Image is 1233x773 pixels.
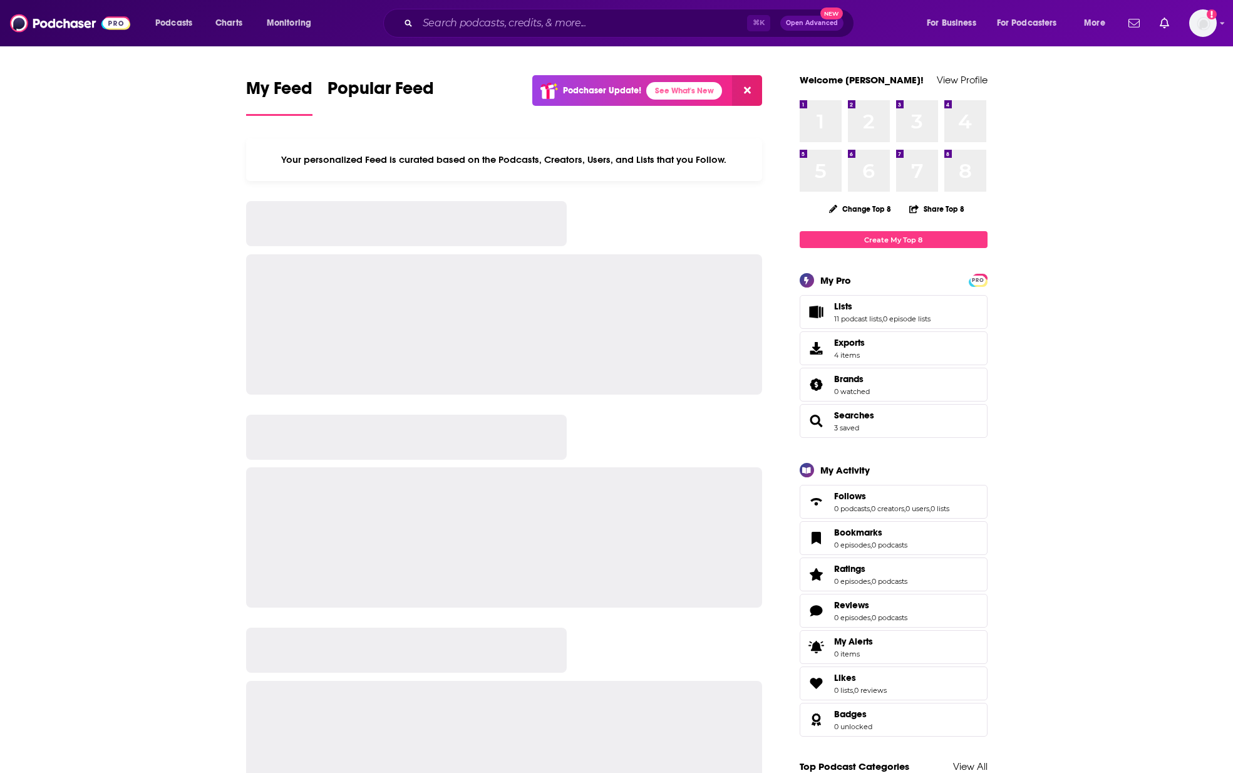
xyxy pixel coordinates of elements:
img: User Profile [1189,9,1217,37]
span: Badges [800,703,988,737]
span: Bookmarks [834,527,882,538]
a: My Feed [246,78,312,116]
span: Brands [800,368,988,402]
a: PRO [971,275,986,284]
span: Ratings [834,563,865,574]
a: Bookmarks [834,527,907,538]
a: 0 podcasts [872,613,907,622]
span: Badges [834,708,867,720]
img: Podchaser - Follow, Share and Rate Podcasts [10,11,130,35]
a: Reviews [834,599,907,611]
span: Monitoring [267,14,311,32]
a: 0 users [905,504,929,513]
span: Popular Feed [328,78,434,106]
span: 0 items [834,650,873,658]
a: Ratings [834,563,907,574]
span: Exports [834,337,865,348]
span: Charts [215,14,242,32]
a: Searches [804,412,829,430]
a: 0 podcasts [872,541,907,549]
a: Welcome [PERSON_NAME]! [800,74,924,86]
a: Reviews [804,602,829,620]
a: See What's New [646,82,722,100]
button: Show profile menu [1189,9,1217,37]
div: My Pro [820,274,851,286]
a: Charts [207,13,250,33]
span: Lists [800,295,988,329]
p: Podchaser Update! [563,85,641,96]
span: , [870,577,872,586]
a: Popular Feed [328,78,434,116]
a: 0 creators [871,504,904,513]
button: open menu [258,13,328,33]
span: More [1084,14,1105,32]
span: Exports [804,340,829,357]
span: Logged in as Isla [1189,9,1217,37]
span: , [870,541,872,549]
span: Podcasts [155,14,192,32]
a: Badges [834,708,872,720]
a: 0 reviews [854,686,887,695]
a: Show notifications dropdown [1155,13,1174,34]
a: Likes [834,672,887,683]
span: Likes [834,672,856,683]
span: Lists [834,301,852,312]
a: 0 episodes [834,541,870,549]
span: Brands [834,373,864,385]
a: Show notifications dropdown [1123,13,1145,34]
span: My Alerts [834,636,873,647]
a: 0 episode lists [883,314,931,323]
a: Top Podcast Categories [800,760,909,772]
span: , [853,686,854,695]
span: Reviews [834,599,869,611]
a: View All [953,760,988,772]
button: Change Top 8 [822,201,899,217]
span: For Podcasters [997,14,1057,32]
div: My Activity [820,464,870,476]
button: open menu [1075,13,1121,33]
button: open menu [989,13,1075,33]
div: Your personalized Feed is curated based on the Podcasts, Creators, Users, and Lists that you Follow. [246,138,763,181]
span: Follows [834,490,866,502]
div: Search podcasts, credits, & more... [395,9,866,38]
a: 0 episodes [834,613,870,622]
span: PRO [971,276,986,285]
span: For Business [927,14,976,32]
span: Likes [800,667,988,700]
button: open menu [918,13,992,33]
button: open menu [147,13,209,33]
a: Exports [800,331,988,365]
span: My Feed [246,78,312,106]
span: Ratings [800,558,988,591]
a: Brands [834,373,870,385]
button: Share Top 8 [909,197,965,221]
a: Follows [804,493,829,511]
span: Bookmarks [800,521,988,555]
span: , [929,504,931,513]
a: 0 podcasts [872,577,907,586]
span: ⌘ K [747,15,770,31]
a: 3 saved [834,423,859,432]
a: Brands [804,376,829,393]
a: Ratings [804,566,829,583]
span: 4 items [834,351,865,360]
span: Reviews [800,594,988,628]
a: Lists [804,303,829,321]
a: My Alerts [800,630,988,664]
a: 0 unlocked [834,722,872,731]
input: Search podcasts, credits, & more... [418,13,747,33]
a: Badges [804,711,829,729]
button: Open AdvancedNew [780,16,843,31]
a: 0 podcasts [834,504,870,513]
span: , [882,314,883,323]
span: , [870,613,872,622]
a: 0 lists [931,504,949,513]
span: Follows [800,485,988,519]
span: , [904,504,905,513]
a: 11 podcast lists [834,314,882,323]
a: 0 watched [834,387,870,396]
a: 0 episodes [834,577,870,586]
a: Likes [804,675,829,692]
